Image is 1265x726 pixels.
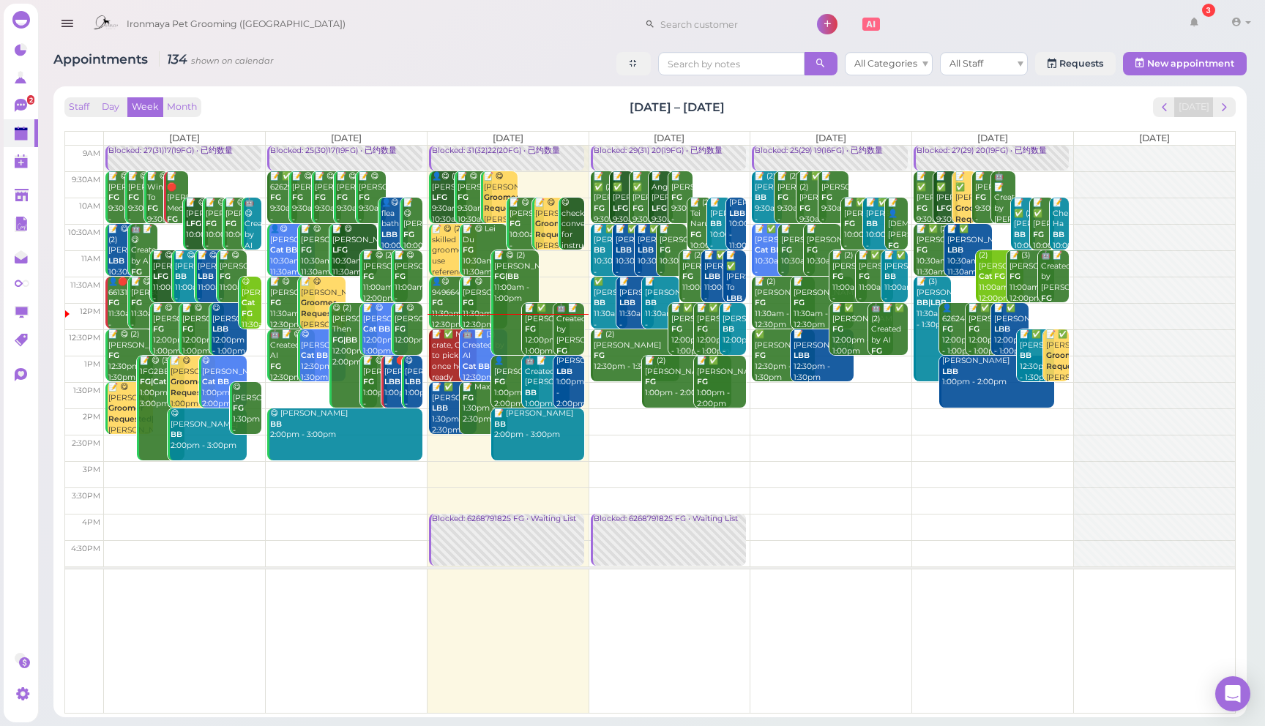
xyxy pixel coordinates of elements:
[394,303,422,367] div: 📝 😋 [PERSON_NAME] 12:00pm - 1:00pm
[1009,250,1054,304] div: 📝 (3) [PERSON_NAME] 11:00am - 12:00pm
[403,230,414,239] b: FG
[637,224,665,288] div: 📝 ✅ [PERSON_NAME] 10:30am - 11:30am
[993,303,1029,356] div: 📝 ✅ [PERSON_NAME] 12:00pm - 1:00pm
[493,250,539,304] div: 📝 😋 (2) [PERSON_NAME] 11:00am - 1:00pm
[652,203,667,213] b: LFG
[593,514,746,525] div: Blocked: 6268791825 FG • Waiting List
[220,272,231,281] b: FG
[431,277,477,330] div: 👤😋 9496646798 11:30am - 12:30pm
[269,146,422,157] div: Blocked: 25(30)17(19FG) • 已约数量
[127,171,149,236] div: 📝 😋 [PERSON_NAME] 9:30am - 10:30am
[493,356,539,409] div: 👤[PERSON_NAME] 1:00pm - 2:00pm
[729,209,745,218] b: LBB
[843,198,871,262] div: 📝 ✅ [PERSON_NAME] 10:00am - 11:00am
[163,97,201,117] button: Month
[315,192,326,202] b: FG
[832,272,843,281] b: FG
[212,303,247,356] div: 😋 [PERSON_NAME] 12:00pm - 1:00pm
[269,329,315,394] div: 🤖 📝 😋 Created by AI 12:30pm - 1:30pm
[1033,230,1044,239] b: FG
[859,272,870,281] b: FG
[561,198,584,294] div: 😋 check conversation for instruction 10:00am - 11:00am
[185,198,207,262] div: 📝 😋 [PERSON_NAME] 10:00am - 11:00am
[463,362,490,371] b: Cat BB
[152,303,195,356] div: 📝 😋 [PERSON_NAME] 12:00pm - 1:00pm
[300,329,346,383] div: 😋 [PERSON_NAME] 12:30pm - 1:30pm
[171,430,182,439] b: BB
[403,198,422,273] div: 📝 😋 [PERSON_NAME] 10:00am - 11:00am
[462,329,507,394] div: 🤖 📝 (3) Created by AI 12:30pm - 1:30pm
[337,192,348,202] b: FG
[131,298,142,307] b: FG
[457,171,492,225] div: 📝 😋 (4) [PERSON_NAME] 9:30am - 10:30am
[858,250,893,315] div: 📝 ✅ [PERSON_NAME] 11:00am - 12:00pm
[269,224,315,277] div: 👤😋 [PERSON_NAME] 10:30am - 11:30am
[1014,230,1026,239] b: BB
[821,171,848,236] div: 📝 [PERSON_NAME] 9:30am - 10:30am
[242,298,255,318] b: Cat FG
[799,171,826,247] div: 📝 ✅ (2) [PERSON_NAME] 9:30am - 10:30am
[1174,97,1214,117] button: [DATE]
[108,298,119,307] b: FG
[781,245,792,255] b: FG
[175,272,187,281] b: BB
[671,303,706,356] div: 📝 ✅ (2) [PERSON_NAME] 12:00pm - 1:00pm
[979,272,1005,281] b: Cat FG
[225,219,236,228] b: FG
[696,356,746,409] div: 📝 ✅ [PERSON_NAME] 1:00pm - 2:00pm
[917,245,928,255] b: FG
[127,4,346,45] span: Ironmaya Pet Grooming ([GEOGRAPHIC_DATA])
[244,198,261,294] div: 🤖 😋 Created by AI 10:00am - 11:00am
[974,171,996,236] div: 📝 [PERSON_NAME] 9:30am - 10:30am
[832,324,843,334] b: FG
[619,277,654,341] div: 📝 [PERSON_NAME] 11:30am - 12:30pm
[108,256,124,266] b: LBB
[777,171,805,236] div: 📝 (2) [PERSON_NAME] 9:30am - 10:30am
[955,171,977,268] div: 📝 ✅ [PERSON_NAME] [PERSON_NAME] 9:30am - 10:30am
[955,203,1012,224] b: Groomer Requested|FG
[130,277,158,341] div: 📝 😋 [PERSON_NAME] 11:30am - 12:30pm
[384,356,408,420] div: 📝 🛑 [PERSON_NAME] 1:00pm - 2:00pm
[556,367,572,376] b: LBB
[754,146,907,157] div: Blocked: 25(29) 19(16FG) • 已约数量
[1032,198,1054,273] div: 📝 ✅ [PERSON_NAME] 10:00am - 11:00am
[725,250,745,337] div: 📝 ✅ [PERSON_NAME] To 11:00am - 12:00pm
[969,324,979,334] b: FG
[232,382,261,446] div: 😋 [PERSON_NAME] 1:30pm - 2:30pm
[53,51,152,67] span: Appointments
[484,192,540,213] b: Groomer Requested|FG
[794,351,810,360] b: LBB
[1019,329,1054,383] div: 📝 ✅ [PERSON_NAME] 12:30pm - 1:30pm
[884,250,907,315] div: 📝 ✅ [PERSON_NAME] 11:00am - 12:00pm
[1013,198,1035,273] div: 📝 ✅ (2) [PERSON_NAME] 10:00am - 11:00am
[127,97,163,117] button: Week
[722,303,745,367] div: 📝 [PERSON_NAME] 12:00pm - 1:00pm
[1215,676,1250,711] div: Open Intercom Messenger
[704,250,731,315] div: 📝 ✅ [PERSON_NAME] 11:00am - 12:00pm
[942,324,953,334] b: FG
[780,224,816,288] div: 📝 [PERSON_NAME] 10:30am - 11:30am
[870,303,907,378] div: 🤖 📝 ✅ (2) Created by AI 12:00pm - 1:00pm
[431,224,477,343] div: 📝 😋 (2) skilled groomer, use reference pictures [PERSON_NAME] 10:30am - 11:30am
[363,377,374,386] b: FG
[362,356,387,420] div: 📝 😋 [PERSON_NAME] 1:00pm - 2:00pm
[658,52,805,75] input: Search by notes
[726,293,742,303] b: LBB
[854,58,917,69] span: All Categories
[270,419,282,429] b: BB
[1052,198,1070,273] div: 📝 Cherry Ha 10:00am - 11:00am
[534,198,570,284] div: 📝 😋 [PERSON_NAME] [PERSON_NAME] 10:00am - 11:00am
[483,171,518,247] div: 📝 😋 [PERSON_NAME] [PERSON_NAME] 9:30am - 10:30am
[832,250,867,315] div: 📝 (2) [PERSON_NAME] 11:00am - 12:00pm
[844,219,855,228] b: FG
[359,192,370,202] b: FG
[525,324,536,334] b: FG
[462,224,507,277] div: 📝 😋 Lei Du 10:30am - 11:30am
[108,277,135,341] div: 👤🛑 6613170447 11:30am - 12:30pm
[651,171,673,247] div: 📝 Angilieca [PERSON_NAME] 9:30am - 10:30am
[993,171,1015,268] div: 🤖 📝 Created by [PERSON_NAME] 9:30am - 10:30am
[130,224,158,310] div: 🤖 📝 😋 Created by AI 10:30am - 11:30am
[947,245,963,255] b: LBB
[690,230,701,239] b: FG
[704,272,720,281] b: LBB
